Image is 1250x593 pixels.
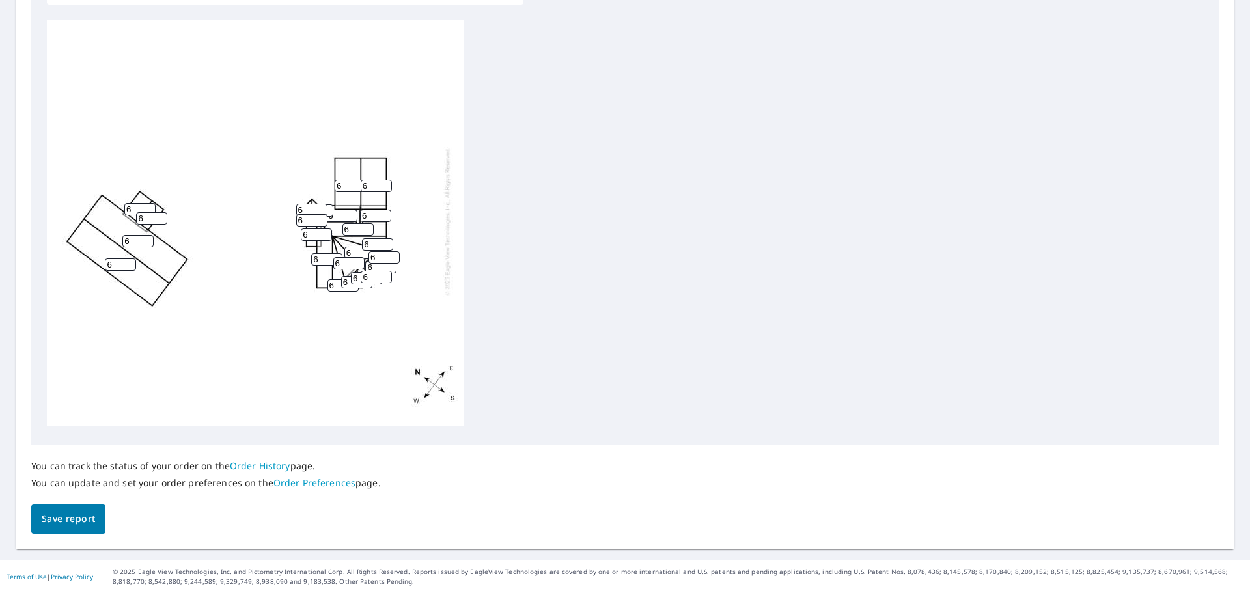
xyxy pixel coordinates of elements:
p: You can track the status of your order on the page. [31,460,381,472]
button: Save report [31,504,105,534]
p: © 2025 Eagle View Technologies, Inc. and Pictometry International Corp. All Rights Reserved. Repo... [113,567,1243,586]
span: Save report [42,511,95,527]
p: | [7,573,93,581]
a: Order History [230,460,290,472]
p: You can update and set your order preferences on the page. [31,477,381,489]
a: Terms of Use [7,572,47,581]
a: Order Preferences [273,476,355,489]
a: Privacy Policy [51,572,93,581]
